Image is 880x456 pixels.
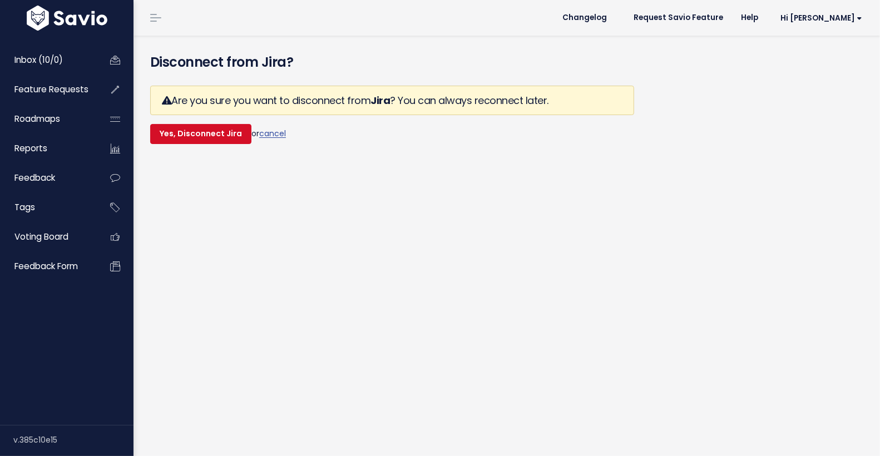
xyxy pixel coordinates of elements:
[13,425,134,454] div: v.385c10e15
[780,14,862,22] span: Hi [PERSON_NAME]
[371,93,390,107] strong: Jira
[24,6,110,31] img: logo-white.9d6f32f41409.svg
[14,54,63,66] span: Inbox (10/0)
[3,224,92,250] a: Voting Board
[3,136,92,161] a: Reports
[150,52,863,72] h4: Disconnect from Jira?
[162,93,622,108] h3: Are you sure you want to disconnect from ? You can always reconnect later.
[767,9,871,27] a: Hi [PERSON_NAME]
[14,231,68,242] span: Voting Board
[14,260,78,272] span: Feedback form
[3,77,92,102] a: Feature Requests
[732,9,767,26] a: Help
[14,201,35,213] span: Tags
[14,172,55,184] span: Feedback
[3,165,92,191] a: Feedback
[14,113,60,125] span: Roadmaps
[562,14,607,22] span: Changelog
[3,254,92,279] a: Feedback form
[150,86,634,144] form: or
[14,83,88,95] span: Feature Requests
[3,106,92,132] a: Roadmaps
[259,128,286,139] a: cancel
[150,124,251,144] input: Yes, Disconnect Jira
[3,47,92,73] a: Inbox (10/0)
[3,195,92,220] a: Tags
[14,142,47,154] span: Reports
[625,9,732,26] a: Request Savio Feature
